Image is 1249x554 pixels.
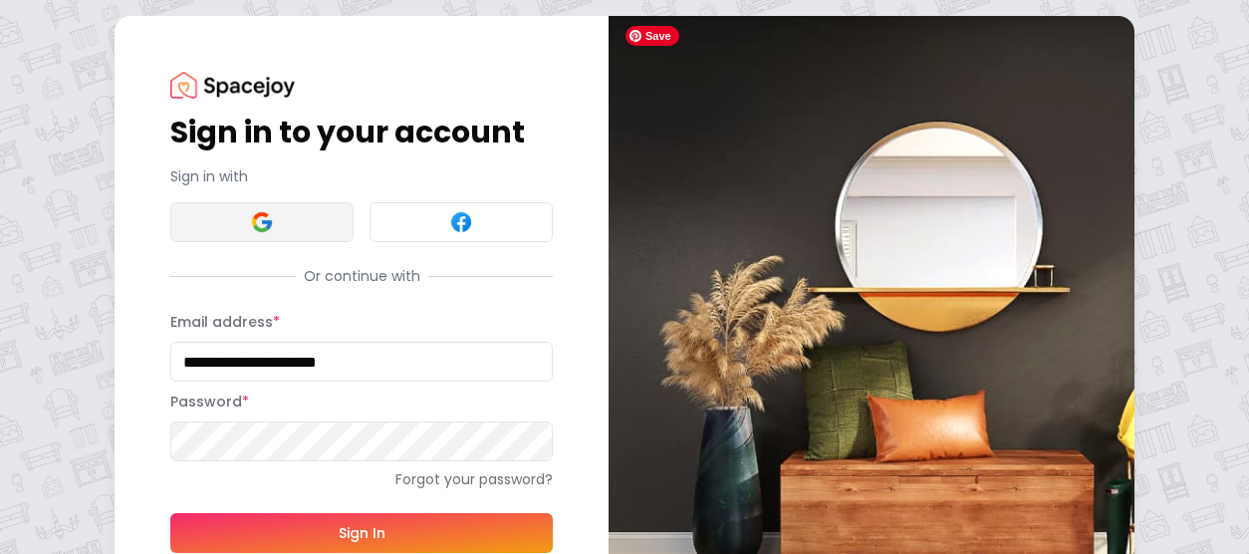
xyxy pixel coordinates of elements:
[170,115,553,150] h1: Sign in to your account
[170,166,553,186] p: Sign in with
[170,469,553,489] a: Forgot your password?
[625,26,679,46] span: Save
[170,72,295,99] img: Spacejoy Logo
[296,266,428,286] span: Or continue with
[250,210,274,234] img: Google signin
[449,210,473,234] img: Facebook signin
[170,312,280,332] label: Email address
[170,513,553,553] button: Sign In
[170,392,249,412] label: Password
